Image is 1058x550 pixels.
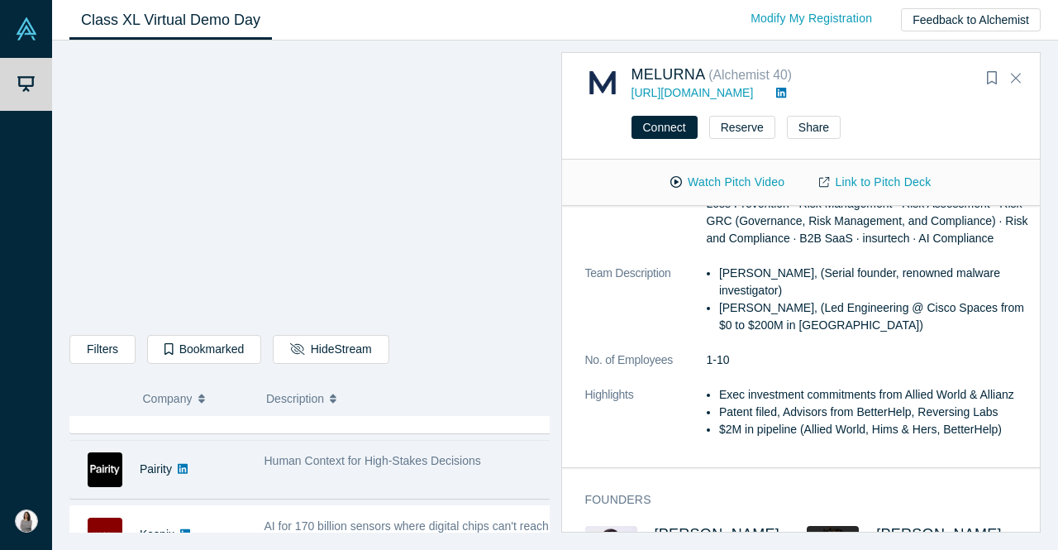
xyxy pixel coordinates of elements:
a: Link to Pitch Deck [802,168,948,197]
button: Feedback to Alchemist [901,8,1041,31]
span: Company [143,381,193,416]
img: Radhika Malik's Account [15,509,38,533]
button: HideStream [273,335,388,364]
dd: 1-10 [707,352,1030,369]
a: Pairity [140,462,172,476]
span: Description [266,381,324,416]
dt: Categories [585,160,707,265]
button: Share [787,116,841,139]
span: Human Context for High-Stakes Decisions [264,454,481,467]
a: [PERSON_NAME] [655,526,780,543]
button: Reserve [709,116,775,139]
dt: Team Description [585,265,707,352]
img: MELURNA's Logo [585,65,620,100]
li: Exec investment commitments from Allied World & Allianz [719,386,1029,404]
li: [PERSON_NAME], (Led Engineering @ Cisco Spaces from $0 to $200M in [GEOGRAPHIC_DATA]) [719,299,1029,334]
button: Watch Pitch Video [653,168,802,197]
a: [PERSON_NAME] [876,526,1002,543]
img: Alchemist Vault Logo [15,17,38,41]
li: [PERSON_NAME], (Serial founder, renowned malware investigator) [719,265,1029,299]
button: Connect [631,116,698,139]
li: Patent filed, Advisors from BetterHelp, Reversing Labs [719,404,1029,421]
img: Pairity's Logo [88,452,122,487]
a: Kaspix [140,528,174,541]
button: Company [143,381,250,416]
a: MELURNA [631,66,706,83]
li: $2M in pipeline (Allied World, Hims & Hers, BetterHelp) [719,421,1029,438]
h3: Founders [585,491,1007,509]
a: [URL][DOMAIN_NAME] [631,86,754,99]
button: Filters [69,335,136,364]
a: Modify My Registration [733,4,889,33]
dt: No. of Employees [585,352,707,386]
button: Description [266,381,538,416]
a: Class XL Virtual Demo Day [69,1,272,40]
span: AI for 170 billion sensors where digital chips can't reach [264,519,549,533]
button: Bookmarked [147,335,261,364]
iframe: Alchemist Class XL Demo Day: Vault [70,54,549,323]
button: Bookmark [980,67,1003,90]
small: ( Alchemist 40 ) [708,68,792,82]
button: Close [1003,65,1028,92]
dt: Highlights [585,386,707,456]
